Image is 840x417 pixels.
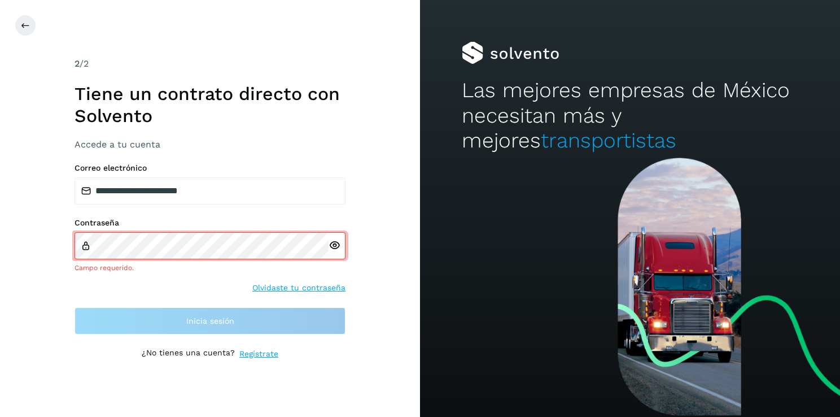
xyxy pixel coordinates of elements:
a: Olvidaste tu contraseña [252,282,345,294]
div: /2 [75,57,345,71]
h2: Las mejores empresas de México necesitan más y mejores [462,78,798,153]
h1: Tiene un contrato directo con Solvento [75,83,345,127]
p: ¿No tienes una cuenta? [142,348,235,360]
a: Regístrate [239,348,278,360]
h3: Accede a tu cuenta [75,139,345,150]
span: 2 [75,58,80,69]
div: Campo requerido. [75,263,345,273]
span: transportistas [541,128,676,153]
label: Contraseña [75,218,345,228]
label: Correo electrónico [75,163,345,173]
button: Inicia sesión [75,307,345,335]
span: Inicia sesión [186,317,234,325]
